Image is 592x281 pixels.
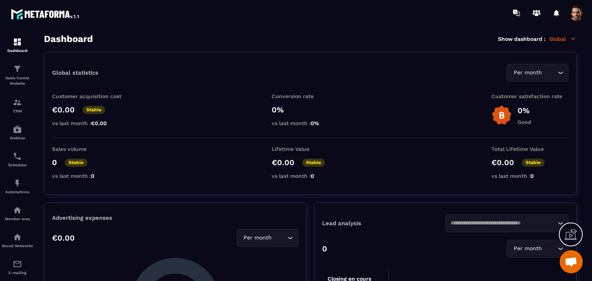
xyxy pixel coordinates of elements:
p: Webinar [2,136,33,140]
p: Total Lifetime Value [491,146,568,152]
p: Automations [2,190,33,194]
a: formationformationSales Funnel Website [2,59,33,92]
div: Mở cuộc trò chuyện [560,250,583,273]
img: social-network [13,232,22,242]
div: Search for option [446,214,569,232]
img: email [13,259,22,269]
p: Conversion rate [272,93,349,99]
a: social-networksocial-networkSocial Networks [2,227,33,254]
p: Sales Funnel Website [2,75,33,86]
img: b-badge-o.b3b20ee6.svg [491,105,512,125]
p: Global statistics [52,69,98,76]
span: 0 [530,173,534,179]
div: Search for option [507,240,568,258]
p: Advertising expenses [52,214,298,221]
p: Social Networks [2,244,33,248]
img: scheduler [13,152,22,161]
h3: Dashboard [44,33,93,44]
span: Per month [512,244,543,253]
span: 0 [311,173,314,179]
a: schedulerschedulerScheduler [2,146,33,173]
p: Stable [82,106,105,114]
span: 0 [91,173,94,179]
img: automations [13,179,22,188]
p: vs last month : [272,173,349,179]
p: Lifetime Value [272,146,349,152]
img: formation [13,37,22,47]
p: Member area [2,217,33,221]
input: Search for option [451,219,556,227]
p: Stable [65,159,87,167]
p: 0 [52,158,57,167]
p: Scheduler [2,163,33,167]
p: Stable [302,159,325,167]
span: 0% [311,120,319,126]
img: automations [13,206,22,215]
p: Good [518,119,531,125]
a: formationformationDashboard [2,32,33,59]
a: emailemailE-mailing [2,254,33,281]
a: automationsautomationsWebinar [2,119,33,146]
p: vs last month : [491,173,568,179]
a: automationsautomationsAutomations [2,173,33,200]
input: Search for option [543,69,556,77]
p: Customer acquisition cost [52,93,129,99]
input: Search for option [543,244,556,253]
p: Dashboard [2,49,33,53]
p: Global [549,35,577,42]
p: €0.00 [52,105,75,114]
p: vs last month : [52,173,129,179]
p: vs last month : [272,120,349,126]
span: €0.00 [91,120,107,126]
div: Search for option [507,64,568,82]
span: Per month [242,234,273,242]
img: formation [13,98,22,107]
a: formationformationCRM [2,92,33,119]
p: 0% [518,106,531,115]
p: E-mailing [2,271,33,275]
p: Sales volume [52,146,129,152]
img: logo [11,7,80,21]
input: Search for option [273,234,286,242]
p: Stable [522,159,545,167]
img: formation [13,64,22,74]
p: Customer satisfaction rate [491,93,568,99]
p: 0 [322,244,327,253]
p: CRM [2,109,33,113]
p: €0.00 [272,158,294,167]
p: €0.00 [52,233,75,243]
span: Per month [512,69,543,77]
p: Lead analysis [322,220,446,227]
p: €0.00 [491,158,514,167]
div: Search for option [237,229,298,247]
p: 0% [272,105,349,114]
p: Show dashboard : [498,36,545,42]
a: automationsautomationsMember area [2,200,33,227]
p: vs last month : [52,120,129,126]
img: automations [13,125,22,134]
